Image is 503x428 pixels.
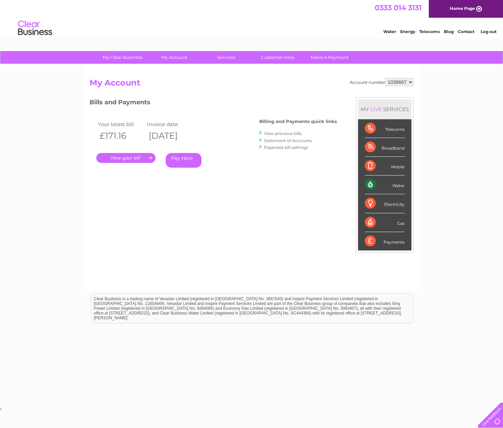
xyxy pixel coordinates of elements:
[369,106,383,112] div: LIVE
[96,129,145,143] th: £171.16
[383,29,396,34] a: Water
[18,18,52,39] img: logo.png
[198,51,254,64] a: Services
[146,51,202,64] a: My Account
[302,51,358,64] a: Make A Payment
[90,97,337,109] h3: Bills and Payments
[95,51,151,64] a: My Clear Business
[264,131,302,136] a: View previous bills
[264,138,312,143] a: Statement of Accounts
[264,145,308,150] a: Paperless bill settings
[458,29,474,34] a: Contact
[365,232,405,250] div: Payments
[145,120,194,129] td: Invoice date
[96,120,145,129] td: Your latest bill
[350,78,413,86] div: Account number
[365,213,405,232] div: Gas
[400,29,415,34] a: Energy
[250,51,306,64] a: Customer Help
[259,119,337,124] h4: Billing and Payments quick links
[365,175,405,194] div: Water
[365,138,405,157] div: Broadband
[419,29,440,34] a: Telecoms
[358,100,411,119] div: MY SERVICES
[145,129,194,143] th: [DATE]
[96,153,156,163] a: .
[365,157,405,175] div: Mobile
[365,119,405,138] div: Telecoms
[365,194,405,213] div: Electricity
[375,3,422,12] a: 0333 014 3131
[166,153,201,168] a: Pay Here
[91,4,413,33] div: Clear Business is a trading name of Verastar Limited (registered in [GEOGRAPHIC_DATA] No. 3667643...
[90,78,413,91] h2: My Account
[481,29,497,34] a: Log out
[444,29,454,34] a: Blog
